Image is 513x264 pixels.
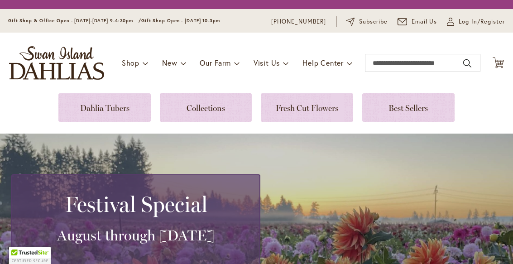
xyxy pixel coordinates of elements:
[302,58,344,67] span: Help Center
[254,58,280,67] span: Visit Us
[200,58,230,67] span: Our Farm
[412,17,437,26] span: Email Us
[271,17,326,26] a: [PHONE_NUMBER]
[359,17,388,26] span: Subscribe
[23,226,249,245] h3: August through [DATE]
[447,17,505,26] a: Log In/Register
[346,17,388,26] a: Subscribe
[122,58,139,67] span: Shop
[23,192,249,217] h2: Festival Special
[162,58,177,67] span: New
[141,18,220,24] span: Gift Shop Open - [DATE] 10-3pm
[398,17,437,26] a: Email Us
[459,17,505,26] span: Log In/Register
[8,18,141,24] span: Gift Shop & Office Open - [DATE]-[DATE] 9-4:30pm /
[9,46,104,80] a: store logo
[463,56,471,71] button: Search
